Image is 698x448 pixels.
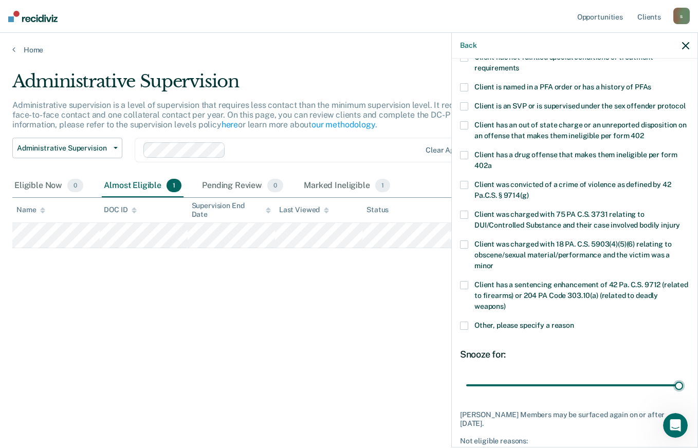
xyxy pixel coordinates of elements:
div: Eligible Now [12,175,85,197]
iframe: Intercom live chat [663,413,688,438]
span: 1 [167,179,181,192]
div: DOC ID [104,206,137,214]
span: Client has an out of state charge or an unreported disposition on an offense that makes them inel... [474,121,687,140]
a: here [222,120,238,129]
img: Recidiviz [8,11,58,22]
span: 0 [267,179,283,192]
span: Client has a sentencing enhancement of 42 Pa. C.S. 9712 (related to firearms) or 204 PA Code 303.... [474,281,688,310]
span: Administrative Supervision [17,144,109,153]
span: Client was convicted of a crime of violence as defined by 42 Pa.C.S. § 9714(g) [474,180,671,199]
a: Home [12,45,686,54]
div: Snooze for: [460,349,689,360]
div: Pending Review [200,175,285,197]
span: Client was charged with 18 PA. C.S. 5903(4)(5)(6) relating to obscene/sexual material/performance... [474,240,671,270]
div: Name [16,206,45,214]
span: Client is named in a PFA order or has a history of PFAs [474,83,651,91]
div: [PERSON_NAME] Members may be surfaced again on or after [DATE]. [460,410,689,428]
span: Client has not fulfilled special conditions or treatment requirements [474,53,653,72]
span: Other, please specify a reason [474,321,574,329]
div: Marked Ineligible [302,175,392,197]
div: Almost Eligible [102,175,183,197]
div: Supervision End Date [192,201,271,219]
span: Client is an SVP or is supervised under the sex offender protocol [474,102,686,110]
span: Client has a drug offense that makes them ineligible per form 402a [474,151,677,170]
button: Back [460,41,476,50]
div: Status [366,206,389,214]
div: Administrative Supervision [12,71,536,100]
p: Administrative supervision is a level of supervision that requires less contact than the minimum ... [12,100,524,129]
div: Clear agents [426,146,469,155]
span: Client was charged with 75 PA C.S. 3731 relating to DUI/Controlled Substance and their case invol... [474,210,680,229]
span: 0 [67,179,83,192]
div: s [673,8,690,24]
a: our methodology [311,120,375,129]
div: Not eligible reasons: [460,437,689,445]
div: Last Viewed [279,206,329,214]
span: 1 [375,179,390,192]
